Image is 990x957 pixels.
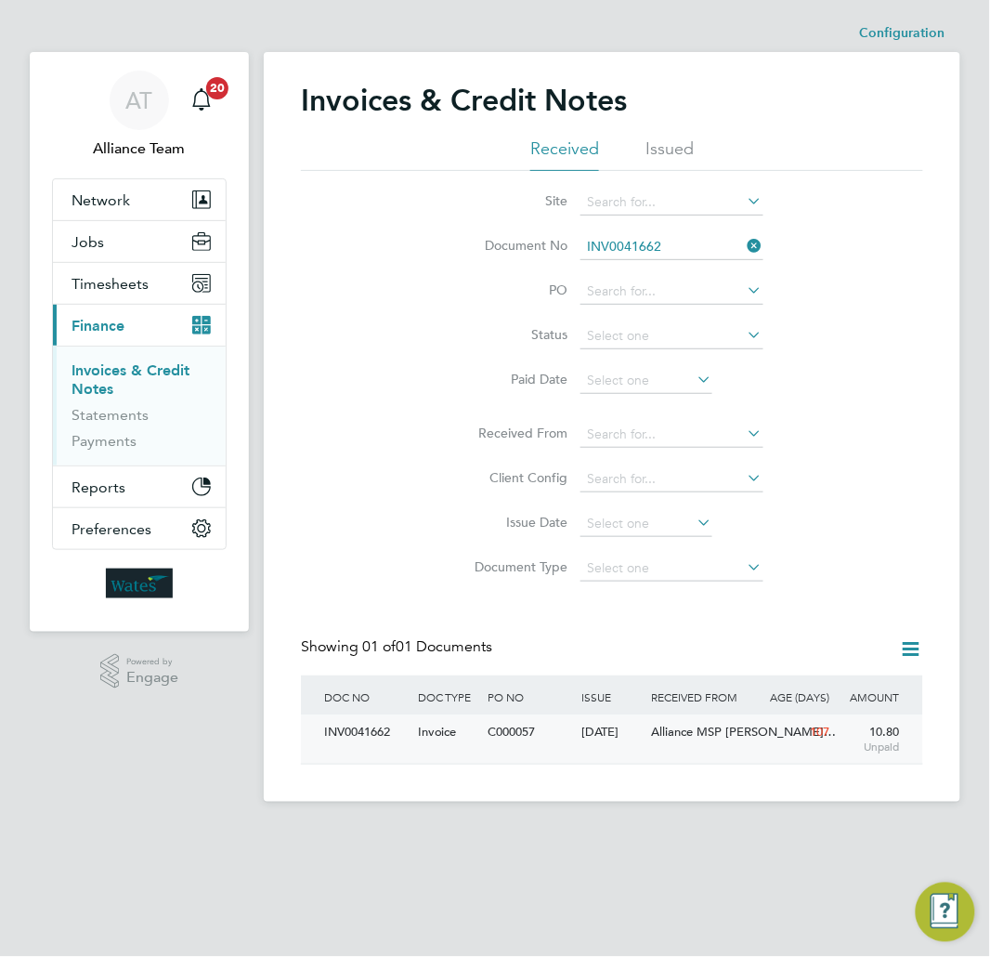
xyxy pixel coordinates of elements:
[652,724,837,740] span: Alliance MSP [PERSON_NAME]…
[577,715,647,750] div: [DATE]
[72,317,124,334] span: Finance
[461,192,567,209] label: Site
[106,569,173,598] img: wates-logo-retina.png
[72,520,151,538] span: Preferences
[301,637,496,657] div: Showing
[488,724,535,740] span: C000057
[461,326,567,343] label: Status
[810,724,829,740] span: 107
[461,469,567,486] label: Client Config
[52,569,227,598] a: Go to home page
[30,52,249,632] nav: Main navigation
[52,138,227,160] span: Alliance Team
[53,221,226,262] button: Jobs
[72,406,149,424] a: Statements
[645,138,694,171] li: Issued
[834,715,905,764] div: 10.80
[52,71,227,160] a: ATAlliance Team
[362,637,492,656] span: 01 Documents
[483,675,577,718] div: PO NO
[72,233,104,251] span: Jobs
[580,466,763,492] input: Search for...
[461,558,567,575] label: Document Type
[72,191,130,209] span: Network
[580,279,763,305] input: Search for...
[319,715,413,750] div: INV0041662
[301,82,627,119] h2: Invoices & Credit Notes
[100,654,179,689] a: Powered byEngage
[461,237,567,254] label: Document No
[580,511,712,537] input: Select one
[834,675,905,742] div: AMOUNT (£)
[580,234,763,260] input: Search for...
[72,275,149,293] span: Timesheets
[72,432,137,450] a: Payments
[126,670,178,686] span: Engage
[580,323,763,349] input: Select one
[916,883,975,942] button: Engage Resource Center
[53,346,226,465] div: Finance
[580,422,763,448] input: Search for...
[413,675,484,718] div: DOC TYPE
[53,179,226,220] button: Network
[647,675,764,718] div: RECEIVED FROM
[461,514,567,531] label: Issue Date
[580,190,763,216] input: Search for...
[53,466,226,507] button: Reports
[72,478,125,496] span: Reports
[839,741,900,755] span: Unpaid
[53,305,226,346] button: Finance
[461,425,567,441] label: Received From
[530,138,599,171] li: Received
[126,654,178,670] span: Powered by
[577,675,647,742] div: ISSUE DATE
[72,361,189,398] a: Invoices & Credit Notes
[580,368,712,394] input: Select one
[319,675,413,718] div: DOC NO
[53,263,226,304] button: Timesheets
[418,724,457,740] span: Invoice
[580,556,763,582] input: Select one
[461,371,567,387] label: Paid Date
[362,637,396,656] span: 01 of
[126,88,153,112] span: AT
[206,77,228,99] span: 20
[53,508,226,549] button: Preferences
[764,675,835,718] div: AGE (DAYS)
[183,71,220,130] a: 20
[860,15,945,52] li: Configuration
[461,282,567,298] label: PO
